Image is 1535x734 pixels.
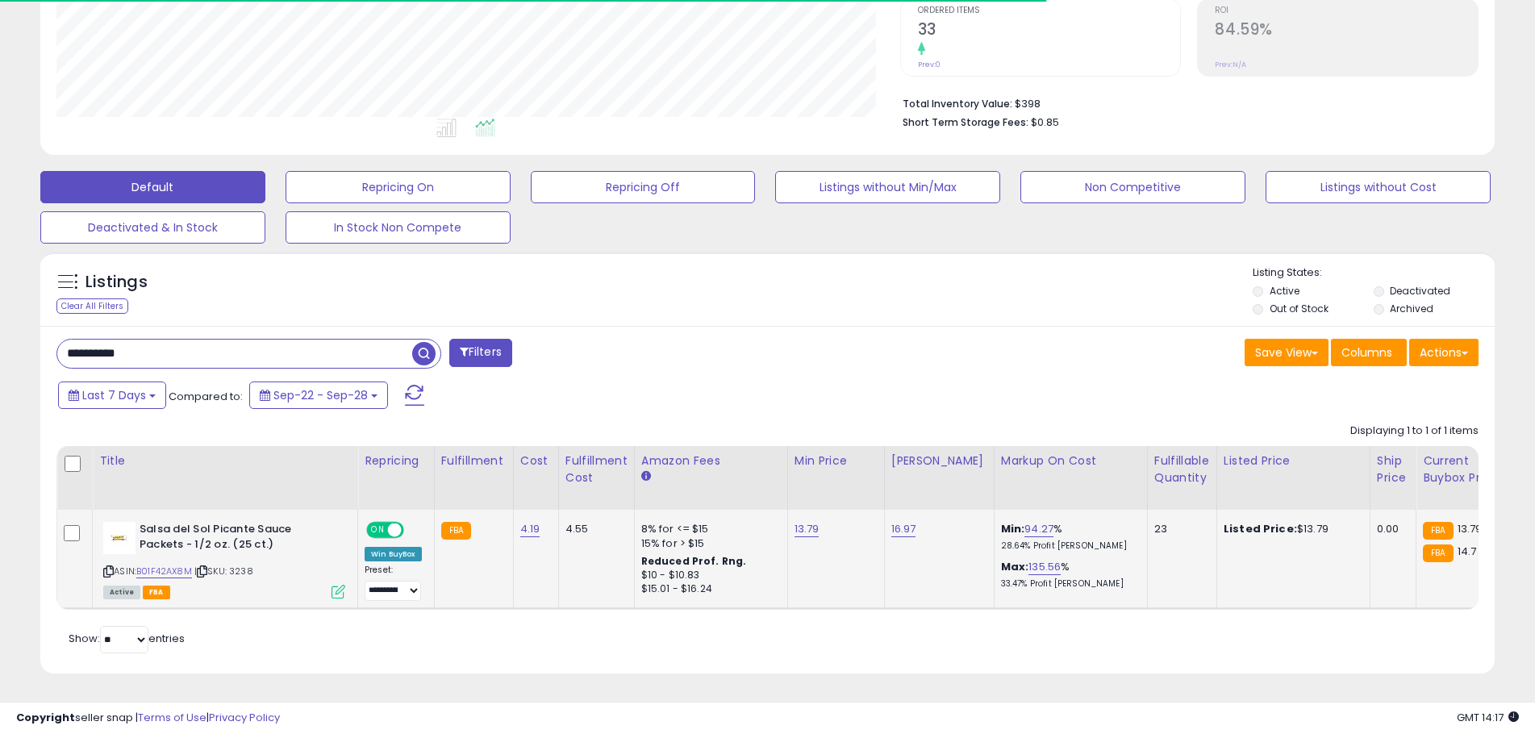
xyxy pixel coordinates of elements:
[1423,544,1453,562] small: FBA
[891,521,916,537] a: 16.97
[103,586,140,599] span: All listings currently available for purchase on Amazon
[286,171,511,203] button: Repricing On
[795,452,878,469] div: Min Price
[1270,284,1299,298] label: Active
[795,521,820,537] a: 13.79
[402,523,428,537] span: OFF
[903,115,1028,129] b: Short Term Storage Fees:
[1001,559,1029,574] b: Max:
[441,452,507,469] div: Fulfillment
[82,387,146,403] span: Last 7 Days
[1270,302,1329,315] label: Out of Stock
[775,171,1000,203] button: Listings without Min/Max
[1341,344,1392,361] span: Columns
[641,582,775,596] div: $15.01 - $16.24
[565,522,622,536] div: 4.55
[641,569,775,582] div: $10 - $10.83
[1390,302,1433,315] label: Archived
[56,298,128,314] div: Clear All Filters
[140,522,336,556] b: Salsa del Sol Picante Sauce Packets - 1/2 oz. (25 ct.)
[1377,522,1404,536] div: 0.00
[641,469,651,484] small: Amazon Fees.
[1215,20,1478,42] h2: 84.59%
[641,452,781,469] div: Amazon Fees
[1001,578,1135,590] p: 33.47% Profit [PERSON_NAME]
[1031,115,1059,130] span: $0.85
[918,20,1181,42] h2: 33
[103,522,136,554] img: 31GFHixqpTL._SL40_.jpg
[918,60,941,69] small: Prev: 0
[1001,452,1141,469] div: Markup on Cost
[1001,560,1135,590] div: %
[1224,452,1363,469] div: Listed Price
[1024,521,1053,537] a: 94.27
[1458,521,1483,536] span: 13.79
[40,211,265,244] button: Deactivated & In Stock
[520,452,552,469] div: Cost
[1245,339,1329,366] button: Save View
[1423,522,1453,540] small: FBA
[365,565,422,601] div: Preset:
[1020,171,1245,203] button: Non Competitive
[209,710,280,725] a: Privacy Policy
[368,523,388,537] span: ON
[1154,522,1204,536] div: 23
[1253,265,1495,281] p: Listing States:
[40,171,265,203] button: Default
[143,586,170,599] span: FBA
[520,521,540,537] a: 4.19
[138,710,206,725] a: Terms of Use
[903,97,1012,111] b: Total Inventory Value:
[1409,339,1479,366] button: Actions
[641,536,775,551] div: 15% for > $15
[441,522,471,540] small: FBA
[1458,544,1477,559] span: 14.7
[1154,452,1210,486] div: Fulfillable Quantity
[1457,710,1519,725] span: 2025-10-6 14:17 GMT
[565,452,628,486] div: Fulfillment Cost
[1331,339,1407,366] button: Columns
[994,446,1147,510] th: The percentage added to the cost of goods (COGS) that forms the calculator for Min & Max prices.
[1215,60,1246,69] small: Prev: N/A
[273,387,368,403] span: Sep-22 - Sep-28
[194,565,253,578] span: | SKU: 3238
[641,554,747,568] b: Reduced Prof. Rng.
[1028,559,1061,575] a: 135.56
[1001,522,1135,552] div: %
[1001,521,1025,536] b: Min:
[903,93,1466,112] li: $398
[99,452,351,469] div: Title
[16,710,75,725] strong: Copyright
[449,339,512,367] button: Filters
[891,452,987,469] div: [PERSON_NAME]
[918,6,1181,15] span: Ordered Items
[1001,540,1135,552] p: 28.64% Profit [PERSON_NAME]
[58,382,166,409] button: Last 7 Days
[1423,452,1506,486] div: Current Buybox Price
[1390,284,1450,298] label: Deactivated
[365,547,422,561] div: Win BuyBox
[103,522,345,597] div: ASIN:
[1224,521,1297,536] b: Listed Price:
[641,522,775,536] div: 8% for <= $15
[249,382,388,409] button: Sep-22 - Sep-28
[169,389,243,404] span: Compared to:
[1224,522,1358,536] div: $13.79
[365,452,428,469] div: Repricing
[531,171,756,203] button: Repricing Off
[16,711,280,726] div: seller snap | |
[136,565,192,578] a: B01F42AX8M
[1377,452,1409,486] div: Ship Price
[286,211,511,244] button: In Stock Non Compete
[69,631,185,646] span: Show: entries
[1266,171,1491,203] button: Listings without Cost
[1215,6,1478,15] span: ROI
[1350,423,1479,439] div: Displaying 1 to 1 of 1 items
[86,271,148,294] h5: Listings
